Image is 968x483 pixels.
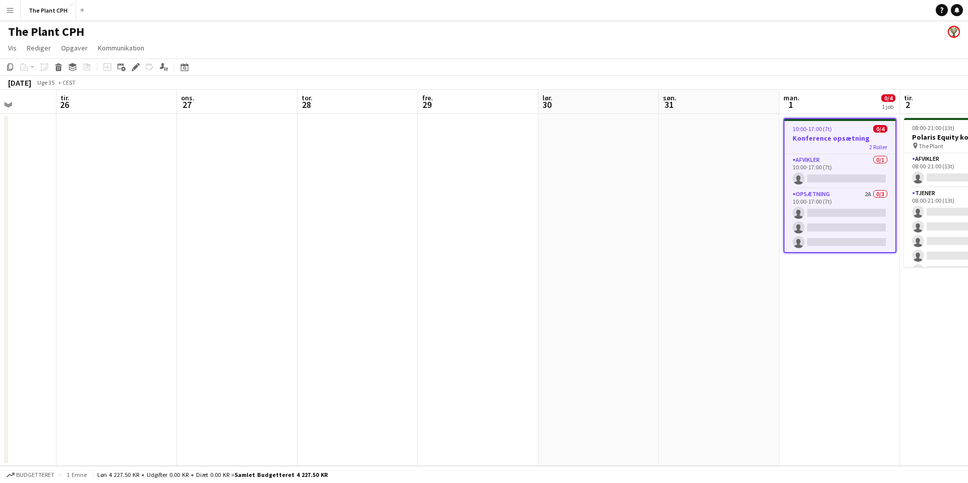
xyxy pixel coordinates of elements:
button: Budgetteret [5,469,56,480]
h1: The Plant CPH [8,24,84,39]
a: Rediger [23,41,55,54]
span: tor. [301,93,313,102]
span: 0/4 [881,94,895,102]
span: Rediger [27,43,51,52]
span: 31 [661,99,677,110]
div: 1 job [882,103,895,110]
app-card-role: Afvikler0/110:00-17:00 (7t) [784,154,895,189]
span: The Plant [919,142,943,150]
app-card-role: Opsætning2A0/310:00-17:00 (7t) [784,189,895,252]
span: ons. [181,93,195,102]
span: 29 [420,99,433,110]
h3: Konference opsætning [784,134,895,143]
span: Budgetteret [16,471,54,478]
span: fre. [422,93,433,102]
span: 2 Roller [869,143,887,151]
div: CEST [63,79,76,86]
app-user-avatar: Nanna Rørhøj [948,26,960,38]
span: man. [783,93,800,102]
span: 08:00-21:00 (13t) [912,124,954,132]
span: Kommunikation [98,43,144,52]
span: 30 [541,99,553,110]
span: 26 [59,99,70,110]
span: 28 [300,99,313,110]
span: 1 [782,99,800,110]
span: tir. [904,93,913,102]
span: 2 [902,99,913,110]
span: 1 emne [65,471,89,478]
span: søn. [663,93,677,102]
a: Kommunikation [94,41,148,54]
span: tir. [60,93,70,102]
span: lør. [542,93,553,102]
span: Samlet budgetteret 4 227.50 KR [234,471,328,478]
span: 27 [179,99,195,110]
a: Vis [4,41,21,54]
div: [DATE] [8,78,31,88]
span: 10:00-17:00 (7t) [793,125,832,133]
button: The Plant CPH [21,1,76,20]
div: Løn 4 227.50 KR + Udgifter 0.00 KR + Diæt 0.00 KR = [97,471,328,478]
span: Vis [8,43,17,52]
a: Opgaver [57,41,92,54]
app-job-card: 10:00-17:00 (7t)0/4Konference opsætning2 RollerAfvikler0/110:00-17:00 (7t) Opsætning2A0/310:00-17... [783,118,896,253]
span: Uge 35 [33,79,58,86]
span: 0/4 [873,125,887,133]
span: Opgaver [61,43,88,52]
